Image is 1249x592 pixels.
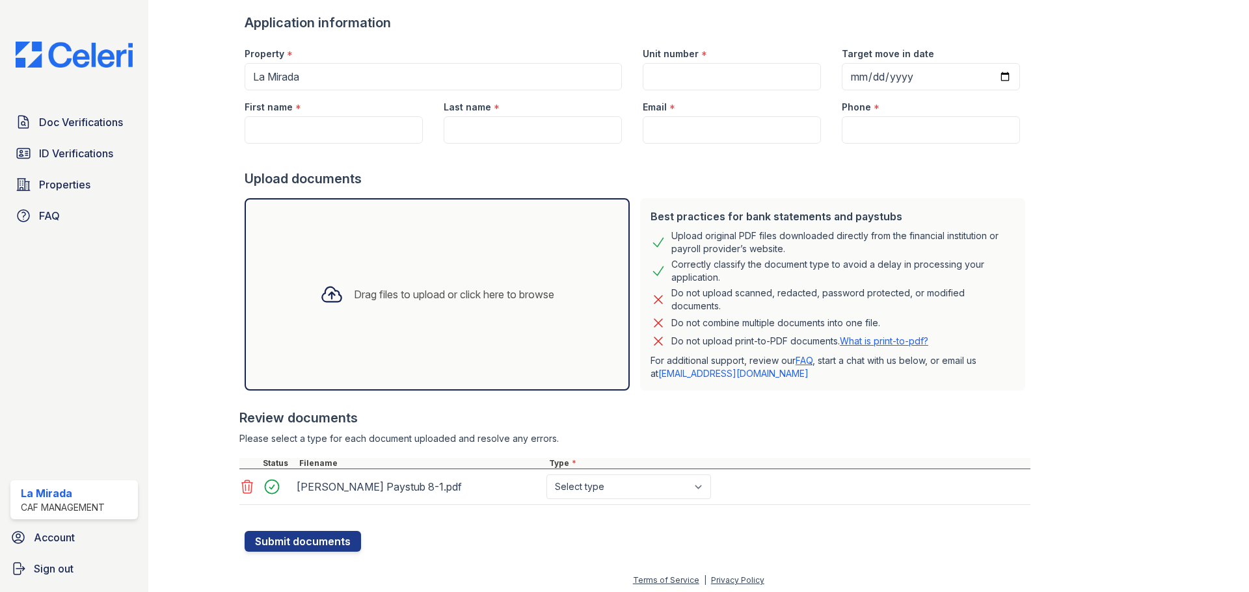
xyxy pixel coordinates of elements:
[39,146,113,161] span: ID Verifications
[34,530,75,545] span: Account
[245,531,361,552] button: Submit documents
[633,575,699,585] a: Terms of Service
[643,101,667,114] label: Email
[5,556,143,582] a: Sign out
[840,335,928,346] a: What is print-to-pdf?
[34,561,74,576] span: Sign out
[658,368,809,379] a: [EMAIL_ADDRESS][DOMAIN_NAME]
[711,575,764,585] a: Privacy Policy
[21,501,105,514] div: CAF Management
[651,209,1015,224] div: Best practices for bank statements and paystubs
[239,409,1030,427] div: Review documents
[21,485,105,501] div: La Mirada
[10,172,138,198] a: Properties
[643,47,699,60] label: Unit number
[245,170,1030,188] div: Upload documents
[39,177,90,192] span: Properties
[260,458,297,469] div: Status
[546,458,1030,469] div: Type
[5,42,143,68] img: CE_Logo_Blue-a8612792a0a2168367f1c8372b55b34899dd931a85d93a1a3d3e32e68fde9ad4.png
[671,315,880,331] div: Do not combine multiple documents into one file.
[10,203,138,229] a: FAQ
[651,354,1015,380] p: For additional support, review our , start a chat with us below, or email us at
[444,101,491,114] label: Last name
[704,575,706,585] div: |
[842,47,934,60] label: Target move in date
[842,101,871,114] label: Phone
[39,208,60,224] span: FAQ
[796,355,813,366] a: FAQ
[245,14,1030,32] div: Application information
[10,140,138,166] a: ID Verifications
[354,287,554,302] div: Drag files to upload or click here to browse
[297,476,541,497] div: [PERSON_NAME] Paystub 8-1.pdf
[5,524,143,550] a: Account
[245,47,284,60] label: Property
[10,109,138,135] a: Doc Verifications
[671,229,1015,255] div: Upload original PDF files downloaded directly from the financial institution or payroll provider’...
[297,458,546,469] div: Filename
[39,114,123,130] span: Doc Verifications
[671,287,1015,313] div: Do not upload scanned, redacted, password protected, or modified documents.
[671,258,1015,284] div: Correctly classify the document type to avoid a delay in processing your application.
[239,432,1030,445] div: Please select a type for each document uploaded and resolve any errors.
[671,335,928,348] p: Do not upload print-to-PDF documents.
[245,101,293,114] label: First name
